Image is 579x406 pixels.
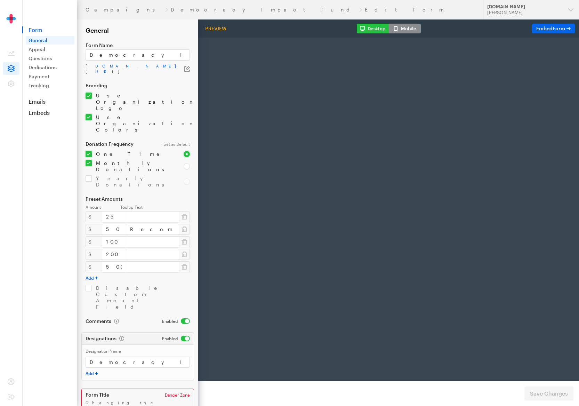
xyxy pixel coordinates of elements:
div: $ [86,236,102,247]
label: Use Organization Colors [92,114,190,133]
button: Add [86,371,98,376]
label: Amount [86,205,120,210]
label: Designation Name [86,349,190,354]
a: Campaigns [86,7,162,13]
a: Embeds [22,109,77,116]
label: Comments [86,318,119,324]
label: Use Organization Logo [92,93,190,111]
div: $ [86,261,102,272]
div: [DOMAIN_NAME] [487,4,563,10]
label: Form Name [86,42,190,48]
button: Mobile [389,24,421,33]
span: Form [553,25,565,31]
div: Designations [86,336,154,341]
a: Emails [22,98,77,105]
a: Dedications [26,63,74,72]
div: Preview [202,25,229,32]
span: Embed [536,25,565,31]
label: Tooltip Text [120,205,190,210]
a: Payment [26,72,74,81]
a: General [26,36,74,45]
span: Form [22,26,77,33]
div: Form Title [86,392,156,398]
div: $ [86,211,102,222]
a: [DOMAIN_NAME][URL] [86,63,184,74]
a: Appeal [26,45,74,54]
div: [PERSON_NAME] [487,10,563,16]
a: Questions [26,54,74,63]
h2: General [86,26,190,34]
a: Democracy Impact Fund [171,7,356,13]
a: Tracking [26,81,74,90]
label: Branding [86,83,190,88]
button: Add [86,275,98,281]
div: Danger Zone [161,392,194,398]
div: $ [86,249,102,260]
div: $ [86,224,102,235]
div: Set as Default [159,141,194,147]
a: EmbedForm [532,24,575,33]
label: Donation Frequency [86,141,155,147]
label: Preset Amounts [86,196,190,202]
